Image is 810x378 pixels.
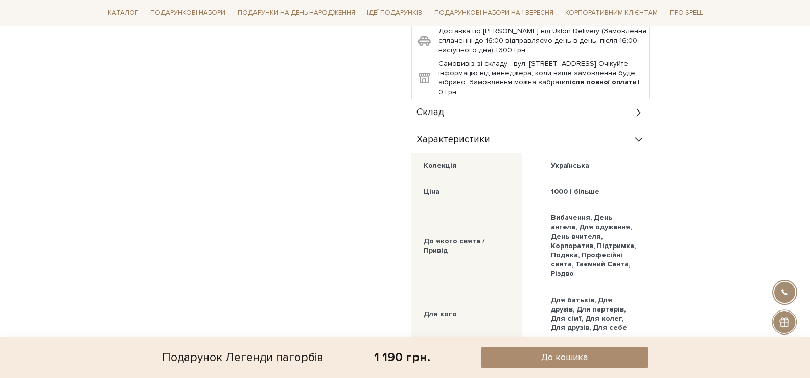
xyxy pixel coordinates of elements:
div: Українська [551,161,589,170]
a: Подарунки на День народження [234,5,359,21]
div: Для кого [424,309,457,319]
div: Ціна [424,187,439,196]
div: Подарунок Легенди пагорбів [162,347,323,368]
a: Ідеї подарунків [363,5,426,21]
div: 1000 і більше [551,187,599,196]
b: після повної оплати [566,78,637,86]
span: До кошика [541,351,588,363]
td: Доставка по [PERSON_NAME] від Uklon Delivery (Замовлення сплаченні до 16:00 відправляємо день в д... [436,25,649,57]
a: Корпоративним клієнтам [561,4,662,21]
a: Каталог [104,5,143,21]
a: Про Spell [666,5,707,21]
div: Вибачення, День ангела, Для одужання, День вчителя, Корпоратив, Підтримка, Подяка, Професійні свя... [551,213,637,278]
div: До якого свята / Привід [424,237,510,255]
div: Колекція [424,161,457,170]
button: До кошика [481,347,648,368]
a: Подарункові набори [146,5,229,21]
a: Подарункові набори на 1 Вересня [430,4,558,21]
td: Самовивіз зі складу - вул. [STREET_ADDRESS] Очікуйте інформацію від менеджера, коли ваше замовлен... [436,57,649,99]
span: Характеристики [416,135,490,144]
div: Для батьків, Для друзів, Для партерів, Для сім'ї, Для колег, Для друзів, Для себе [551,296,637,333]
div: 1 190 грн. [374,349,430,365]
span: Склад [416,108,444,117]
